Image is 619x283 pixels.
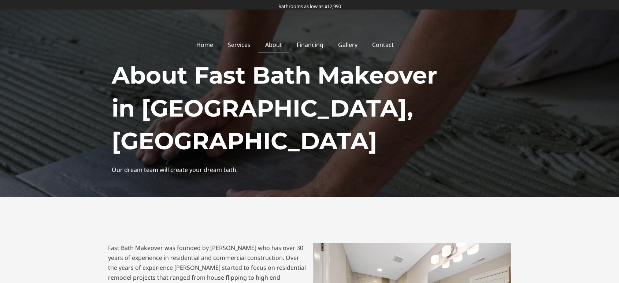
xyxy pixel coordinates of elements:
h1: About Fast Bath Makeover in [GEOGRAPHIC_DATA], [GEOGRAPHIC_DATA] [112,59,507,158]
div: Our dream team will create your dream bath. [112,165,507,175]
a: Services [220,36,258,53]
a: Gallery [331,36,365,53]
a: Financing [289,36,331,53]
a: Home [189,36,220,53]
a: About [258,36,289,53]
a: Contact [365,36,401,53]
